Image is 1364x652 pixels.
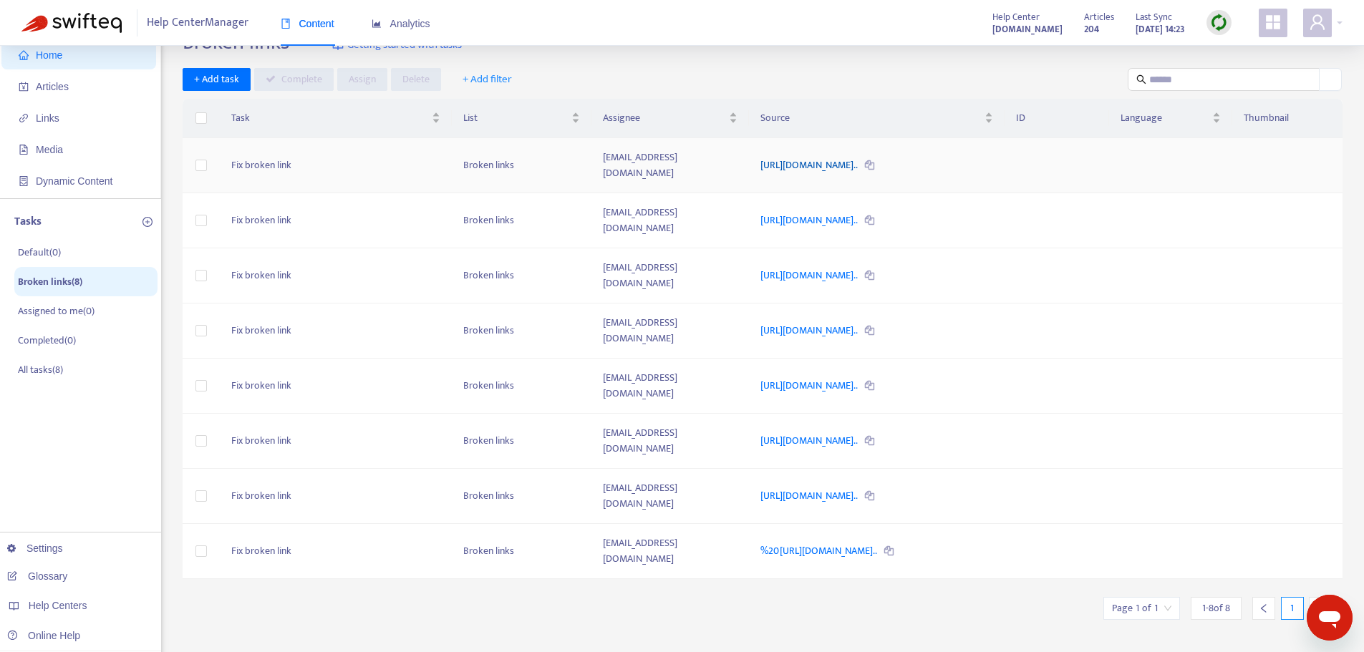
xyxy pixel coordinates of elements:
[760,110,982,126] span: Source
[1307,595,1353,641] iframe: Button to launch messaging window
[452,469,591,524] td: Broken links
[1210,14,1228,31] img: sync.dc5367851b00ba804db3.png
[463,71,512,88] span: + Add filter
[591,138,750,193] td: [EMAIL_ADDRESS][DOMAIN_NAME]
[337,68,387,91] button: Assign
[7,630,80,641] a: Online Help
[372,19,382,29] span: area-chart
[760,487,859,504] a: [URL][DOMAIN_NAME]..
[281,19,291,29] span: book
[760,542,879,559] a: %20[URL][DOMAIN_NAME]..
[760,432,859,449] a: [URL][DOMAIN_NAME]..
[591,359,750,414] td: [EMAIL_ADDRESS][DOMAIN_NAME]
[18,245,61,260] p: Default ( 0 )
[992,9,1040,25] span: Help Center
[19,82,29,92] span: account-book
[1136,74,1146,84] span: search
[760,212,859,228] a: [URL][DOMAIN_NAME]..
[452,99,591,138] th: List
[591,414,750,469] td: [EMAIL_ADDRESS][DOMAIN_NAME]
[183,29,289,55] h2: Broken links
[18,303,95,318] p: Assigned to me ( 0 )
[18,333,76,348] p: Completed ( 0 )
[220,469,452,524] td: Fix broken link
[220,414,452,469] td: Fix broken link
[19,113,29,123] span: link
[220,138,452,193] td: Fix broken link
[220,303,452,359] td: Fix broken link
[452,248,591,303] td: Broken links
[19,50,29,60] span: home
[29,600,87,611] span: Help Centers
[591,248,750,303] td: [EMAIL_ADDRESS][DOMAIN_NAME]
[452,303,591,359] td: Broken links
[18,362,63,377] p: All tasks ( 8 )
[194,72,239,87] span: + Add task
[603,110,727,126] span: Assignee
[1084,21,1099,37] strong: 204
[1264,14,1282,31] span: appstore
[452,414,591,469] td: Broken links
[591,524,750,579] td: [EMAIL_ADDRESS][DOMAIN_NAME]
[1202,600,1230,615] span: 1 - 8 of 8
[1281,597,1304,620] div: 1
[591,193,750,248] td: [EMAIL_ADDRESS][DOMAIN_NAME]
[36,81,69,92] span: Articles
[36,49,62,61] span: Home
[14,213,42,230] p: Tasks
[36,175,112,187] span: Dynamic Content
[281,18,334,29] span: Content
[18,274,82,289] p: Broken links ( 8 )
[591,469,750,524] td: [EMAIL_ADDRESS][DOMAIN_NAME]
[220,193,452,248] td: Fix broken link
[760,157,859,173] a: [URL][DOMAIN_NAME]..
[463,110,569,126] span: List
[21,13,122,33] img: Swifteq
[220,359,452,414] td: Fix broken link
[231,110,429,126] span: Task
[19,145,29,155] span: file-image
[19,176,29,186] span: container
[1005,99,1109,138] th: ID
[1309,14,1326,31] span: user
[1136,9,1172,25] span: Last Sync
[760,267,859,283] a: [URL][DOMAIN_NAME]..
[760,322,859,339] a: [URL][DOMAIN_NAME]..
[254,68,334,91] button: Complete
[7,570,67,582] a: Glossary
[1259,603,1269,613] span: left
[391,68,441,91] button: Delete
[220,99,452,138] th: Task
[36,112,59,124] span: Links
[452,193,591,248] td: Broken links
[142,217,153,227] span: plus-circle
[760,377,859,394] a: [URL][DOMAIN_NAME]..
[452,359,591,414] td: Broken links
[591,303,750,359] td: [EMAIL_ADDRESS][DOMAIN_NAME]
[36,144,63,155] span: Media
[220,524,452,579] td: Fix broken link
[749,99,1005,138] th: Source
[1109,99,1232,138] th: Language
[452,138,591,193] td: Broken links
[7,542,63,554] a: Settings
[147,9,248,37] span: Help Center Manager
[591,99,750,138] th: Assignee
[1084,9,1114,25] span: Articles
[183,68,251,91] button: + Add task
[992,21,1063,37] a: [DOMAIN_NAME]
[452,68,523,91] button: + Add filter
[1232,99,1343,138] th: Thumbnail
[1136,21,1185,37] strong: [DATE] 14:23
[372,18,430,29] span: Analytics
[220,248,452,303] td: Fix broken link
[1121,110,1209,126] span: Language
[452,524,591,579] td: Broken links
